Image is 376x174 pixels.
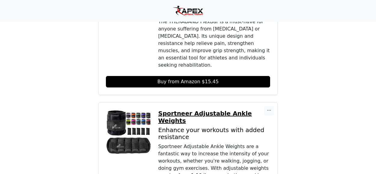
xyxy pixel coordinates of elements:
a: Sportneer Adjustable Ankle Weights [158,110,270,124]
a: Buy from Amazon $15.45 [106,76,270,87]
img: Apex Physical Therapy [173,6,203,16]
div: The THERABAND FlexBar is a must-have for anyone suffering from [MEDICAL_DATA] or [MEDICAL_DATA]. ... [158,18,270,69]
p: Enhance your workouts with added resistance [158,127,270,141]
img: Sportneer Adjustable Ankle Weights [106,110,151,155]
